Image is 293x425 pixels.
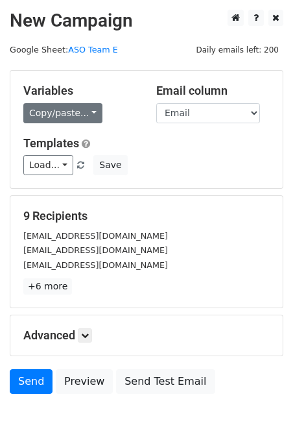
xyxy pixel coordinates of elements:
[23,260,168,270] small: [EMAIL_ADDRESS][DOMAIN_NAME]
[56,369,113,394] a: Preview
[228,363,293,425] iframe: Chat Widget
[23,103,102,123] a: Copy/paste...
[23,328,270,343] h5: Advanced
[156,84,270,98] h5: Email column
[116,369,215,394] a: Send Test Email
[23,278,72,295] a: +6 more
[10,369,53,394] a: Send
[23,155,73,175] a: Load...
[10,10,283,32] h2: New Campaign
[23,231,168,241] small: [EMAIL_ADDRESS][DOMAIN_NAME]
[23,136,79,150] a: Templates
[191,43,283,57] span: Daily emails left: 200
[10,45,118,55] small: Google Sheet:
[191,45,283,55] a: Daily emails left: 200
[23,84,137,98] h5: Variables
[68,45,118,55] a: ASO Team E
[23,209,270,223] h5: 9 Recipients
[93,155,127,175] button: Save
[23,245,168,255] small: [EMAIL_ADDRESS][DOMAIN_NAME]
